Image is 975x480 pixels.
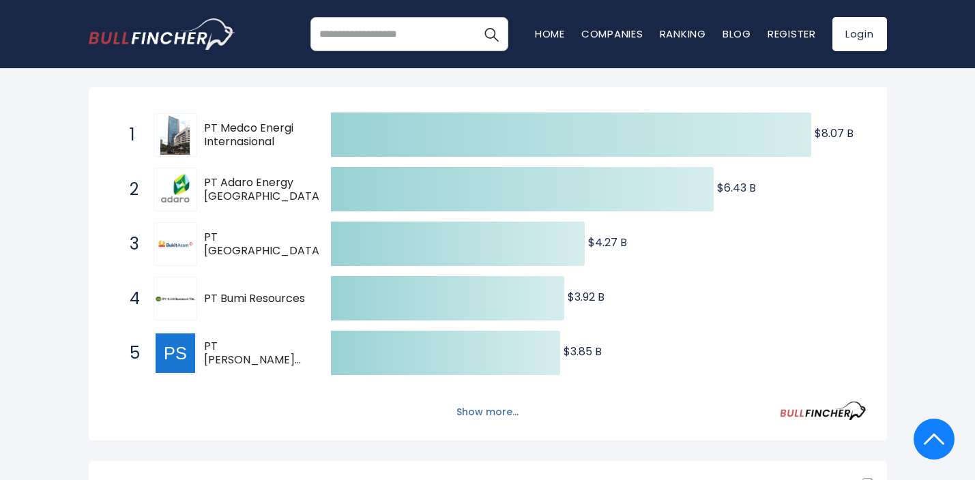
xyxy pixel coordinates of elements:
[123,123,136,147] span: 1
[815,125,854,141] text: $8.07 B
[156,333,195,373] img: PT Dian Swastatika Sentosa
[535,27,565,41] a: Home
[123,342,136,365] span: 5
[123,178,136,201] span: 2
[123,287,136,310] span: 4
[723,27,751,41] a: Blog
[204,121,307,150] span: PT Medco Energi Internasional
[204,292,307,306] span: PT Bumi Resources
[89,18,235,50] img: bullfincher logo
[581,27,643,41] a: Companies
[156,170,195,209] img: PT Adaro Energy Indonesia
[474,17,508,51] button: Search
[832,17,887,51] a: Login
[160,115,190,155] img: PT Medco Energi Internasional
[660,27,706,41] a: Ranking
[768,27,816,41] a: Register
[156,297,195,301] img: PT Bumi Resources
[564,344,602,359] text: $3.85 B
[717,180,756,196] text: $6.43 B
[448,401,527,423] button: Show more...
[89,18,235,50] a: Go to homepage
[204,230,324,259] span: PT [GEOGRAPHIC_DATA]
[204,340,307,368] span: PT [PERSON_NAME] Swastatika Sentosa
[204,176,324,205] span: PT Adaro Energy [GEOGRAPHIC_DATA]
[123,232,136,256] span: 3
[568,289,605,305] text: $3.92 B
[156,224,195,264] img: PT Bukit Asam
[588,235,627,250] text: $4.27 B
